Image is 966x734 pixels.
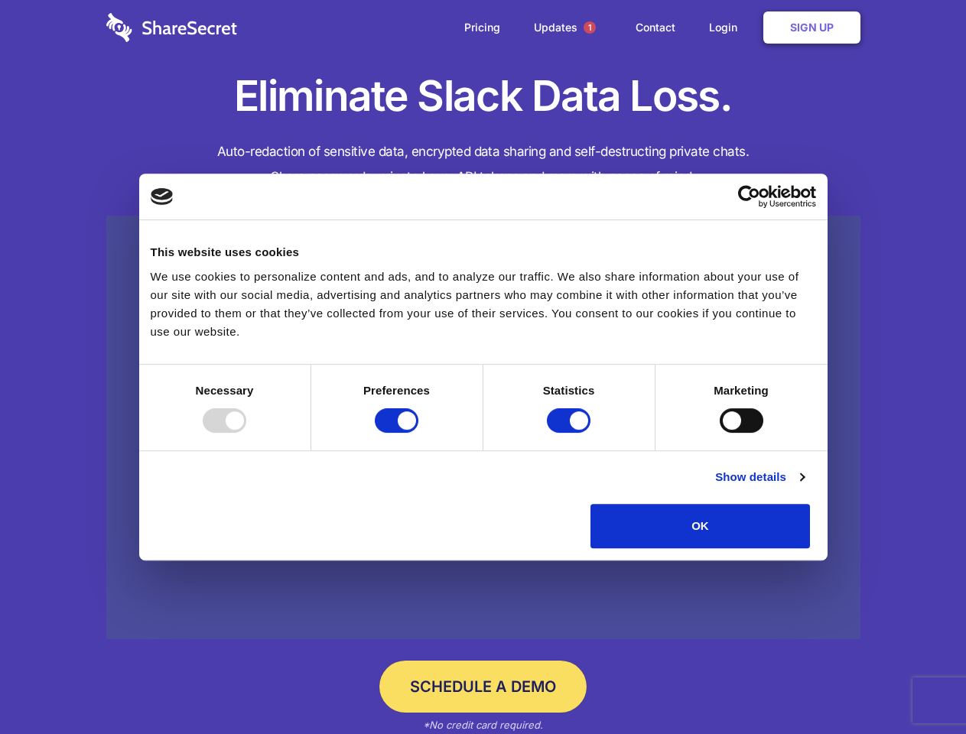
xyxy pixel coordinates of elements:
a: Sign Up [763,11,860,44]
img: logo [151,188,174,205]
div: This website uses cookies [151,243,816,261]
strong: Preferences [363,384,430,397]
a: Contact [620,4,691,51]
strong: Statistics [543,384,595,397]
img: logo-wordmark-white-trans-d4663122ce5f474addd5e946df7df03e33cb6a1c49d2221995e7729f52c070b2.svg [106,13,237,42]
strong: Marketing [714,384,769,397]
a: Pricing [449,4,516,51]
strong: Necessary [196,384,254,397]
a: Login [694,4,760,51]
span: 1 [584,21,596,34]
a: Show details [715,468,804,486]
h1: Eliminate Slack Data Loss. [106,69,860,124]
em: *No credit card required. [423,719,543,731]
button: OK [590,504,810,548]
a: Usercentrics Cookiebot - opens in a new window [682,185,816,208]
h4: Auto-redaction of sensitive data, encrypted data sharing and self-destructing private chats. Shar... [106,139,860,190]
div: We use cookies to personalize content and ads, and to analyze our traffic. We also share informat... [151,268,816,341]
a: Schedule a Demo [379,661,587,713]
a: Wistia video thumbnail [106,216,860,640]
